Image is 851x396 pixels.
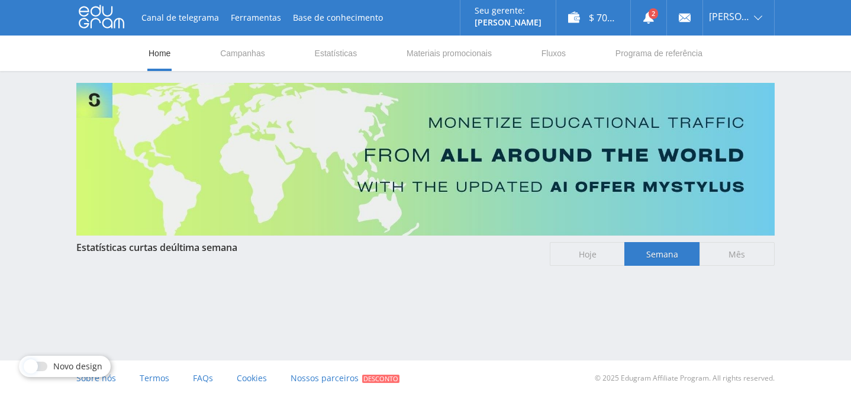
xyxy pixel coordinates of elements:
[431,360,775,396] div: © 2025 Edugram Affiliate Program. All rights reserved.
[624,242,700,266] span: Semana
[76,372,116,384] span: Sobre nós
[291,372,359,384] span: Nossos parceiros
[193,360,213,396] a: FAQs
[475,18,541,27] p: [PERSON_NAME]
[76,83,775,236] img: Banner
[171,241,237,254] span: última semana
[76,360,116,396] a: Sobre nós
[362,375,399,383] span: Desconto
[709,12,750,21] span: [PERSON_NAME].moretti86
[147,36,172,71] a: Home
[291,360,399,396] a: Nossos parceiros Desconto
[140,360,169,396] a: Termos
[140,372,169,384] span: Termos
[540,36,567,71] a: Fluxos
[193,372,213,384] span: FAQs
[76,242,538,253] div: Estatísticas curtas de
[237,372,267,384] span: Cookies
[700,242,775,266] span: Mês
[405,36,493,71] a: Materiais promocionais
[53,362,102,371] span: Novo design
[314,36,359,71] a: Estatísticas
[219,36,266,71] a: Campanhas
[614,36,704,71] a: Programa de referência
[237,360,267,396] a: Cookies
[550,242,625,266] span: Hoje
[475,6,541,15] p: Seu gerente:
